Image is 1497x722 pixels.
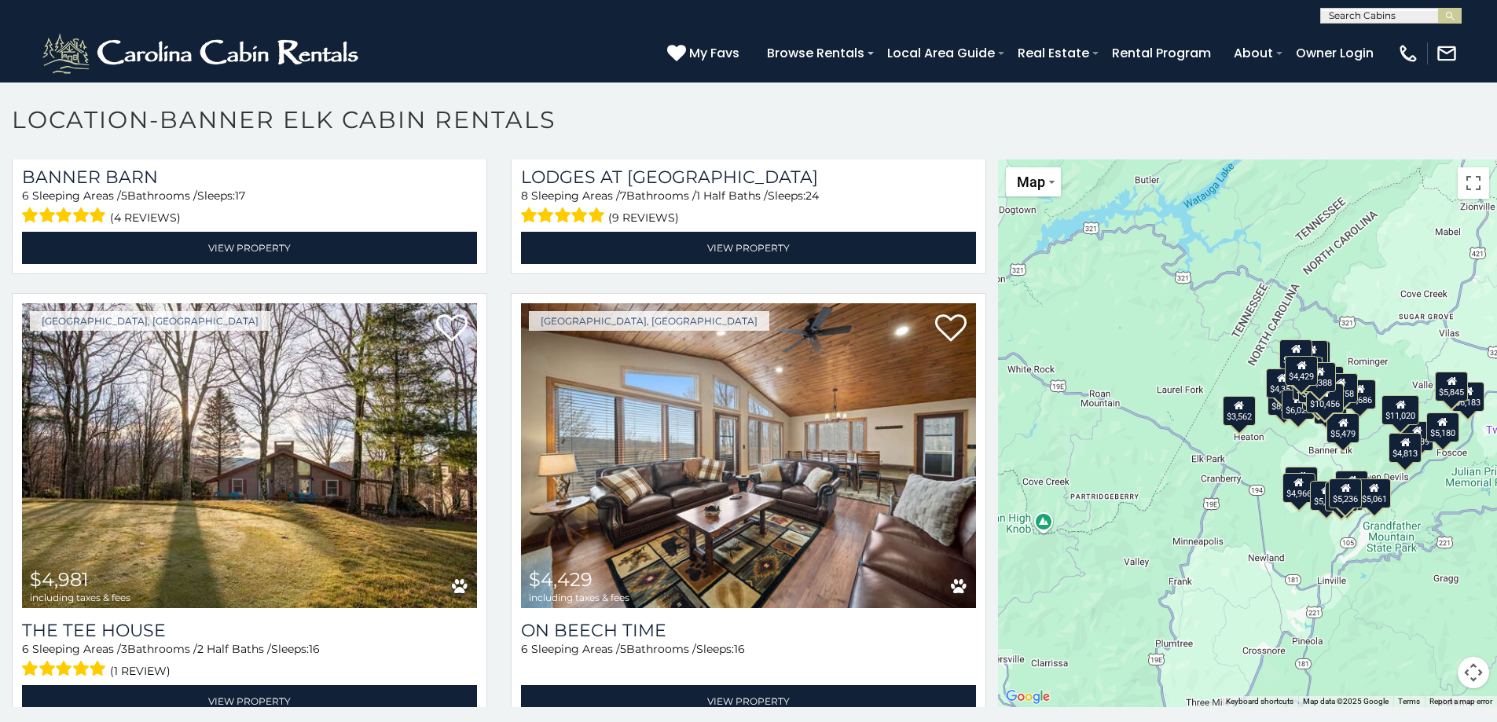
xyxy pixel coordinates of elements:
[1458,167,1489,199] button: Toggle fullscreen view
[22,303,477,608] a: The Tee House $4,981 including taxes & fees
[1286,356,1319,386] div: $4,429
[1268,386,1301,416] div: $8,698
[110,207,181,228] span: (4 reviews)
[1382,395,1420,425] div: $11,020
[1452,381,1485,411] div: $6,183
[22,642,29,656] span: 6
[1303,697,1389,706] span: Map data ©2025 Google
[1226,39,1281,67] a: About
[436,313,468,346] a: Add to favorites
[1398,697,1420,706] a: Terms
[1017,174,1045,190] span: Map
[1426,412,1459,442] div: $5,180
[22,303,477,608] img: The Tee House
[521,167,976,188] a: Lodges at [GEOGRAPHIC_DATA]
[1330,478,1363,508] div: $5,236
[529,568,593,591] span: $4,429
[521,303,976,608] a: On Beech Time $4,429 including taxes & fees
[521,641,976,681] div: Sleeping Areas / Bathrooms / Sleeps:
[521,303,976,608] img: On Beech Time
[1280,339,1313,368] div: $5,135
[30,592,130,603] span: including taxes & fees
[1002,687,1054,707] img: Google
[30,311,270,331] a: [GEOGRAPHIC_DATA], [GEOGRAPHIC_DATA]
[620,642,626,656] span: 5
[1266,368,1299,398] div: $4,351
[529,592,629,603] span: including taxes & fees
[1327,412,1360,442] div: $5,479
[521,642,528,656] span: 6
[521,620,976,641] a: On Beech Time
[235,189,245,203] span: 17
[121,189,127,203] span: 5
[667,43,743,64] a: My Favs
[696,189,768,203] span: 1 Half Baths /
[935,313,967,346] a: Add to favorites
[1223,396,1256,426] div: $3,562
[620,189,626,203] span: 7
[1344,379,1377,409] div: $3,686
[1389,433,1422,463] div: $4,813
[1286,467,1319,497] div: $3,879
[1458,657,1489,688] button: Map camera controls
[1397,42,1419,64] img: phone-regular-white.png
[22,641,477,681] div: Sleeping Areas / Bathrooms / Sleeps:
[805,189,819,203] span: 24
[521,232,976,264] a: View Property
[1304,362,1337,392] div: $5,388
[1336,471,1369,500] div: $2,738
[309,642,320,656] span: 16
[759,39,872,67] a: Browse Rentals
[1326,482,1359,511] div: $6,706
[22,620,477,641] a: The Tee House
[22,188,477,228] div: Sleeping Areas / Bathrooms / Sleeps:
[1299,372,1332,402] div: $8,583
[879,39,1003,67] a: Local Area Guide
[521,189,528,203] span: 8
[608,207,679,228] span: (9 reviews)
[521,167,976,188] h3: Lodges at Eagle Ridge
[521,188,976,228] div: Sleeping Areas / Bathrooms / Sleeps:
[22,685,477,717] a: View Property
[1226,696,1293,707] button: Keyboard shortcuts
[1310,480,1343,510] div: $5,095
[1306,383,1344,412] div: $10,456
[1358,478,1391,508] div: $5,061
[121,642,127,656] span: 3
[22,232,477,264] a: View Property
[22,167,477,188] a: Banner Barn
[521,685,976,717] a: View Property
[1282,390,1315,420] div: $6,025
[1104,39,1219,67] a: Rental Program
[1436,42,1458,64] img: mail-regular-white.png
[1282,472,1315,502] div: $4,966
[30,568,89,591] span: $4,981
[1429,697,1492,706] a: Report a map error
[22,189,29,203] span: 6
[1288,39,1381,67] a: Owner Login
[734,642,745,656] span: 16
[529,311,769,331] a: [GEOGRAPHIC_DATA], [GEOGRAPHIC_DATA]
[197,642,271,656] span: 2 Half Baths /
[110,661,171,681] span: (1 review)
[1325,372,1358,402] div: $6,758
[689,43,739,63] span: My Favs
[39,30,365,77] img: White-1-2.png
[1002,687,1054,707] a: Open this area in Google Maps (opens a new window)
[1436,372,1469,401] div: $5,845
[1006,167,1061,196] button: Change map style
[1010,39,1097,67] a: Real Estate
